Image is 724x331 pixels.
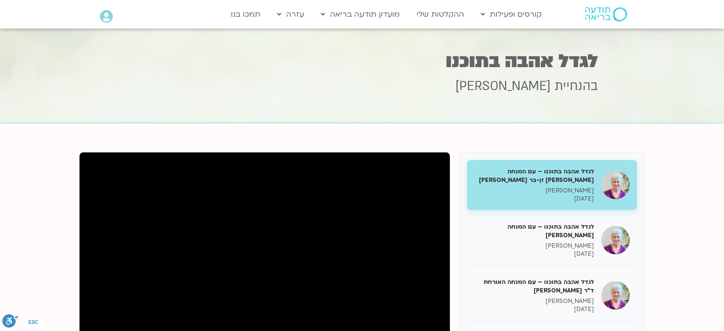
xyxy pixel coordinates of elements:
[316,5,405,23] a: מועדון תודעה בריאה
[474,297,594,305] p: [PERSON_NAME]
[474,305,594,313] p: [DATE]
[601,281,630,310] img: לגדל אהבה בתוכנו – עם המנחה האורחת ד"ר נועה אלבלדה
[456,78,551,95] span: [PERSON_NAME]
[474,250,594,258] p: [DATE]
[601,226,630,254] img: לגדל אהבה בתוכנו – עם המנחה האורח ענבר בר קמה
[127,52,598,70] h1: לגדל אהבה בתוכנו
[601,171,630,199] img: לגדל אהבה בתוכנו – עם המנחה האורחת צילה זן-בר צור
[412,5,469,23] a: ההקלטות שלי
[474,187,594,195] p: [PERSON_NAME]
[272,5,309,23] a: עזרה
[476,5,546,23] a: קורסים ופעילות
[474,278,594,295] h5: לגדל אהבה בתוכנו – עם המנחה האורחת ד"ר [PERSON_NAME]
[474,167,594,184] h5: לגדל אהבה בתוכנו – עם המנחה [PERSON_NAME] זן-בר [PERSON_NAME]
[226,5,265,23] a: תמכו בנו
[474,222,594,240] h5: לגדל אהבה בתוכנו – עם המנחה [PERSON_NAME]
[585,7,627,21] img: תודעה בריאה
[555,78,598,95] span: בהנחיית
[474,195,594,203] p: [DATE]
[474,242,594,250] p: [PERSON_NAME]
